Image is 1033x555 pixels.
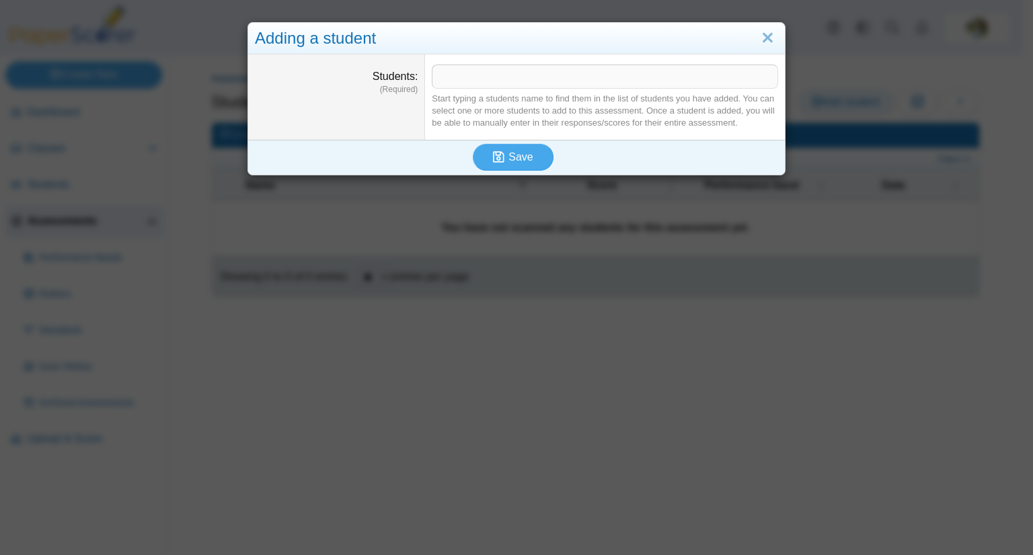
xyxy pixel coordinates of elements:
[473,144,553,171] button: Save
[432,93,778,130] div: Start typing a students name to find them in the list of students you have added. You can select ...
[432,65,778,89] tags: ​
[757,27,778,50] a: Close
[248,23,785,54] div: Adding a student
[255,84,418,95] dfn: (Required)
[508,151,533,163] span: Save
[373,71,418,82] label: Students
